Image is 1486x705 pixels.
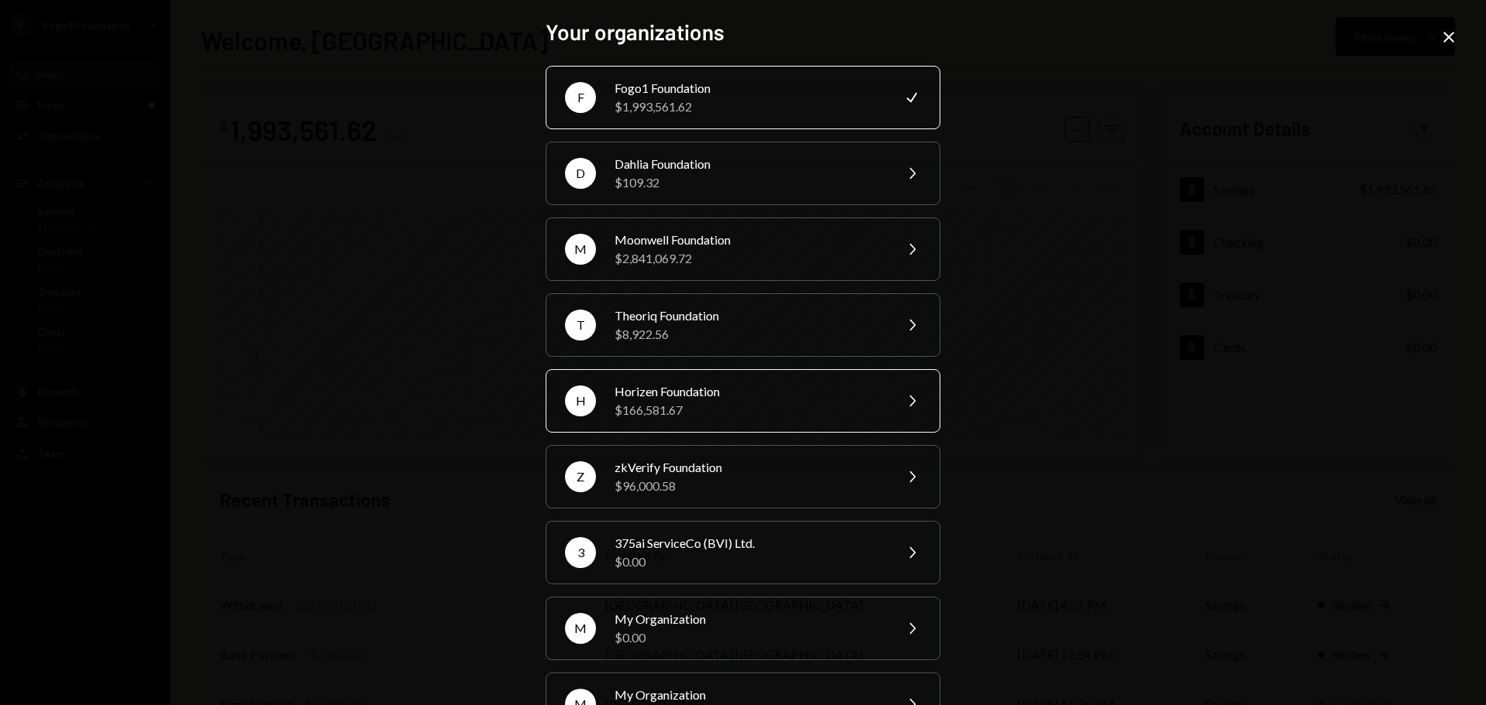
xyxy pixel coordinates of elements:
div: 3 [565,537,596,568]
button: MMy Organization$0.00 [546,597,940,660]
div: $0.00 [615,628,884,647]
div: M [565,234,596,265]
div: Dahlia Foundation [615,155,884,173]
button: DDahlia Foundation$109.32 [546,142,940,205]
button: ZzkVerify Foundation$96,000.58 [546,445,940,508]
div: Moonwell Foundation [615,231,884,249]
button: HHorizen Foundation$166,581.67 [546,369,940,433]
div: T [565,310,596,341]
div: Theoriq Foundation [615,306,884,325]
div: Z [565,461,596,492]
div: $166,581.67 [615,401,884,419]
div: F [565,82,596,113]
div: $109.32 [615,173,884,192]
button: MMoonwell Foundation$2,841,069.72 [546,217,940,281]
div: My Organization [615,610,884,628]
div: $1,993,561.62 [615,98,884,116]
div: $2,841,069.72 [615,249,884,268]
div: H [565,385,596,416]
div: 375ai ServiceCo (BVI) Ltd. [615,534,884,553]
button: 3375ai ServiceCo (BVI) Ltd.$0.00 [546,521,940,584]
h2: Your organizations [546,17,940,47]
div: Fogo1 Foundation [615,79,884,98]
div: $0.00 [615,553,884,571]
button: TTheoriq Foundation$8,922.56 [546,293,940,357]
div: M [565,613,596,644]
div: $8,922.56 [615,325,884,344]
div: $96,000.58 [615,477,884,495]
div: D [565,158,596,189]
button: FFogo1 Foundation$1,993,561.62 [546,66,940,129]
div: My Organization [615,686,884,704]
div: Horizen Foundation [615,382,884,401]
div: zkVerify Foundation [615,458,884,477]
